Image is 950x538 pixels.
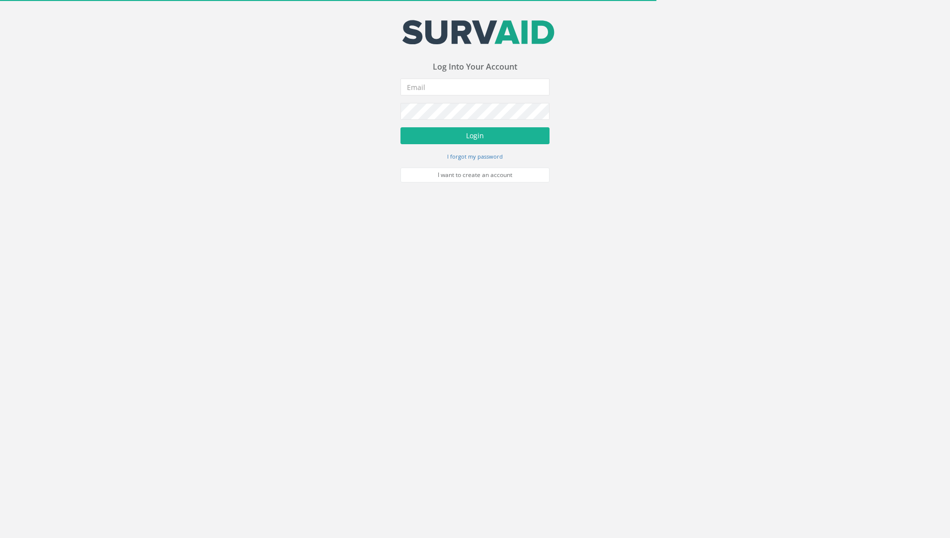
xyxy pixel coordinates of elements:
[447,153,503,160] small: I forgot my password
[400,127,550,144] button: Login
[447,152,503,161] a: I forgot my password
[400,168,550,182] a: I want to create an account
[400,79,550,95] input: Email
[400,63,550,72] h3: Log Into Your Account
